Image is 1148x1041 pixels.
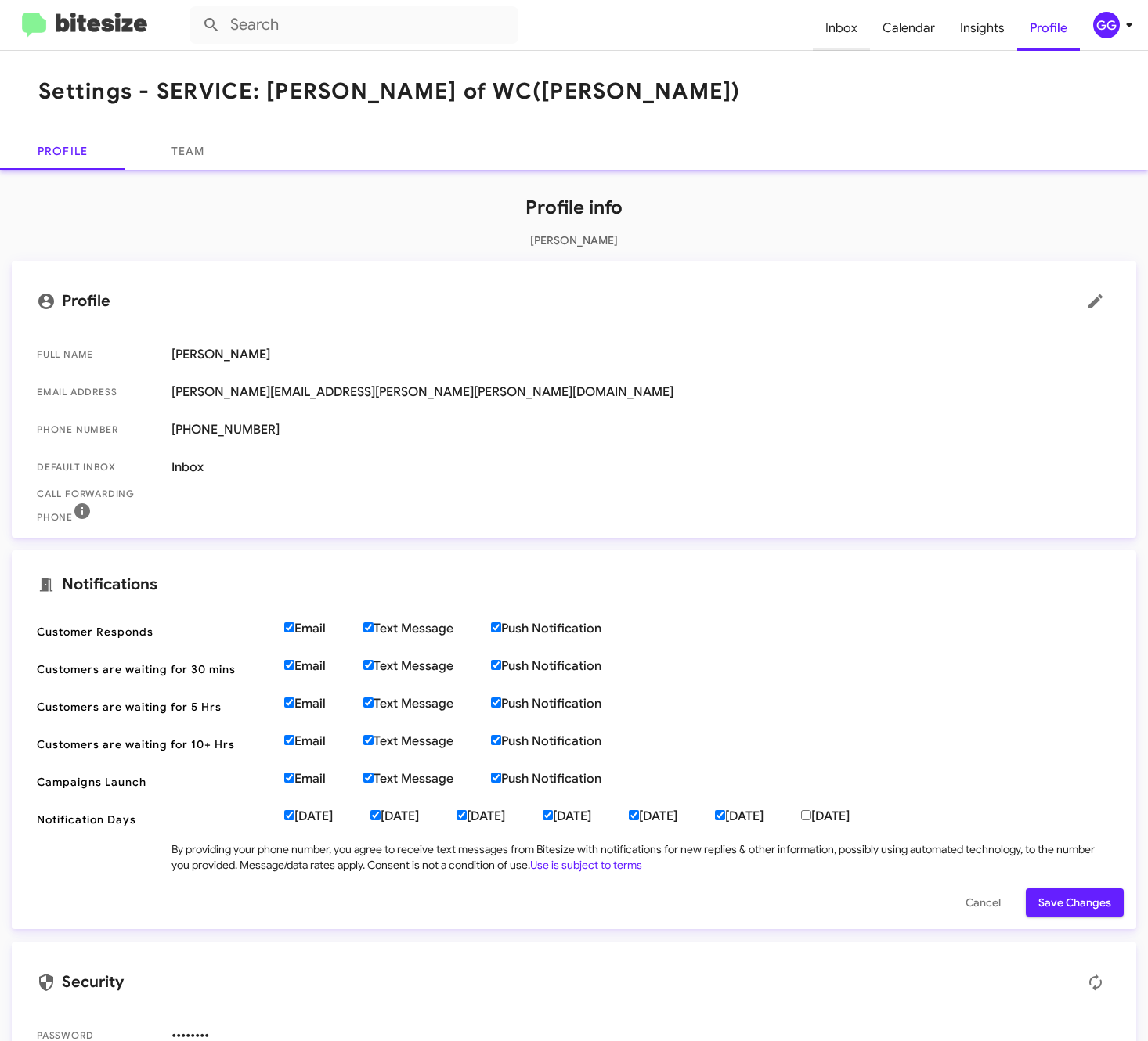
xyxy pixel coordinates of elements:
span: Phone number [37,422,159,438]
a: Profile [1017,5,1080,51]
label: Push Notification [491,621,639,636]
label: [DATE] [370,809,457,824]
input: Push Notification [491,660,501,670]
input: Email [284,622,294,632]
span: Customers are waiting for 10+ Hrs [37,737,272,752]
button: Save Changes [1026,888,1124,917]
label: Email [284,771,363,787]
a: Insights [948,5,1017,51]
input: [DATE] [543,810,553,820]
span: Full Name [37,347,159,362]
label: Push Notification [491,771,639,787]
a: Team [125,132,251,170]
input: Text Message [363,660,374,670]
input: Search [190,6,518,44]
span: Customer Responds [37,624,272,639]
div: GG [1093,12,1120,38]
a: Calendar [870,5,948,51]
input: Push Notification [491,773,501,783]
span: [PHONE_NUMBER] [171,422,1111,438]
h1: Settings - SERVICE: [PERSON_NAME] of WC [38,79,741,104]
input: Push Notification [491,735,501,745]
input: Text Message [363,773,374,783]
h1: Profile info [12,195,1136,220]
input: [DATE] [629,810,639,820]
span: Customers are waiting for 5 Hrs [37,699,272,715]
label: Text Message [363,621,491,636]
input: Push Notification [491,622,501,632]
p: [PERSON_NAME] [12,232,1136,248]
input: [DATE] [457,810,467,820]
label: [DATE] [629,809,715,824]
label: Email [284,621,363,636]
input: Email [284,773,294,783]
label: [DATE] [715,809,801,824]
span: Customers are waiting for 30 mins [37,661,272,677]
input: Text Message [363,735,374,745]
a: Inbox [813,5,870,51]
label: Text Message [363,733,491,749]
mat-card-title: Profile [37,286,1111,317]
div: By providing your phone number, you agree to receive text messages from Bitesize with notificatio... [171,841,1111,873]
input: Push Notification [491,697,501,708]
button: GG [1080,12,1131,38]
input: Text Message [363,697,374,708]
label: Email [284,696,363,711]
mat-card-title: Security [37,967,1111,998]
label: Text Message [363,771,491,787]
label: Push Notification [491,696,639,711]
input: Email [284,735,294,745]
input: Email [284,660,294,670]
label: [DATE] [284,809,370,824]
mat-card-title: Notifications [37,575,1111,594]
span: Campaigns Launch [37,774,272,790]
input: Email [284,697,294,708]
input: Text Message [363,622,374,632]
span: Inbox [171,459,1111,475]
label: Email [284,733,363,749]
label: [DATE] [457,809,543,824]
span: Default Inbox [37,459,159,475]
label: Push Notification [491,658,639,674]
label: Text Message [363,696,491,711]
button: Cancel [953,888,1013,917]
span: ([PERSON_NAME]) [532,77,741,105]
input: [DATE] [284,810,294,820]
input: [DATE] [370,810,381,820]
label: Email [284,658,363,674]
span: Cancel [966,888,1001,917]
input: [DATE] [801,810,811,820]
label: Push Notification [491,733,639,749]
span: [PERSON_NAME][EMAIL_ADDRESS][PERSON_NAME][PERSON_NAME][DOMAIN_NAME] [171,384,1111,400]
label: Text Message [363,658,491,674]
a: Use is subject to terms [530,858,642,872]
span: [PERSON_NAME] [171,347,1111,362]
span: Call Forwarding Phone [37,486,159,525]
label: [DATE] [801,809,887,824]
span: Email Address [37,384,159,400]
span: Save Changes [1038,888,1111,917]
input: [DATE] [715,810,725,820]
span: Notification Days [37,812,272,827]
label: [DATE] [543,809,629,824]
